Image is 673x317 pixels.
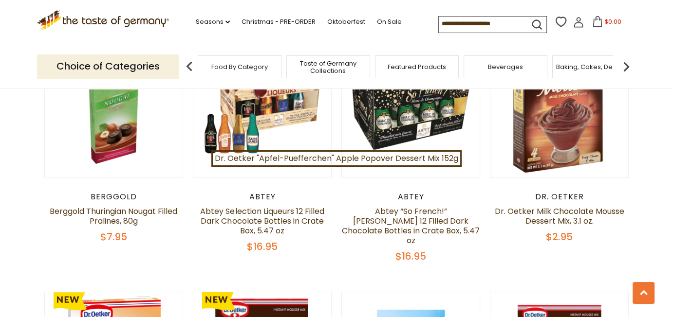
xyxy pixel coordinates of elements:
span: $0.00 [605,18,621,26]
p: Choice of Categories [37,54,179,78]
div: Dr. Oetker [490,192,629,202]
button: $0.00 [586,16,627,31]
span: $7.95 [100,230,127,244]
a: On Sale [377,17,402,27]
a: Christmas - PRE-ORDER [242,17,316,27]
img: Berggold Thuringian Nougat Filled Pralines, 80g [45,40,183,177]
img: next arrow [617,57,636,76]
img: Dr. Oetker Milk Chocolate Mousse Dessert Mix, 3.1 oz. [490,40,628,177]
img: Abtey “So French!” Marc de Champagne 12 Filled Dark Chocolate Bottles in Crate Box, 5.47 oz [342,40,480,177]
a: Dr. Oetker "Apfel-Puefferchen" Apple Popover Dessert Mix 152g [211,150,462,167]
div: Abtey [193,192,332,202]
a: Berggold Thuringian Nougat Filled Pralines, 80g [50,206,177,227]
div: Abtey [341,192,480,202]
img: previous arrow [180,57,199,76]
img: Abtey Selection Liqueurs 12 Filled Dark Chocolate Bottles in Crate Box, 5.47 oz [193,40,331,177]
a: Dr. Oetker Milk Chocolate Mousse Dessert Mix, 3.1 oz. [495,206,624,227]
a: Featured Products [388,63,446,70]
div: Berggold [44,192,183,202]
a: Taste of Germany Collections [289,60,367,74]
a: Seasons [196,17,230,27]
a: Oktoberfest [327,17,365,27]
a: Abtey “So French!” [PERSON_NAME] 12 Filled Dark Chocolate Bottles in Crate Box, 5.47 oz [342,206,480,246]
span: $2.95 [546,230,573,244]
a: Abtey Selection Liqueurs 12 Filled Dark Chocolate Bottles in Crate Box, 5.47 oz [200,206,324,236]
a: Food By Category [211,63,268,70]
a: Beverages [488,63,523,70]
span: $16.95 [395,249,426,263]
a: Baking, Cakes, Desserts [556,63,632,70]
span: $16.95 [247,240,278,253]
